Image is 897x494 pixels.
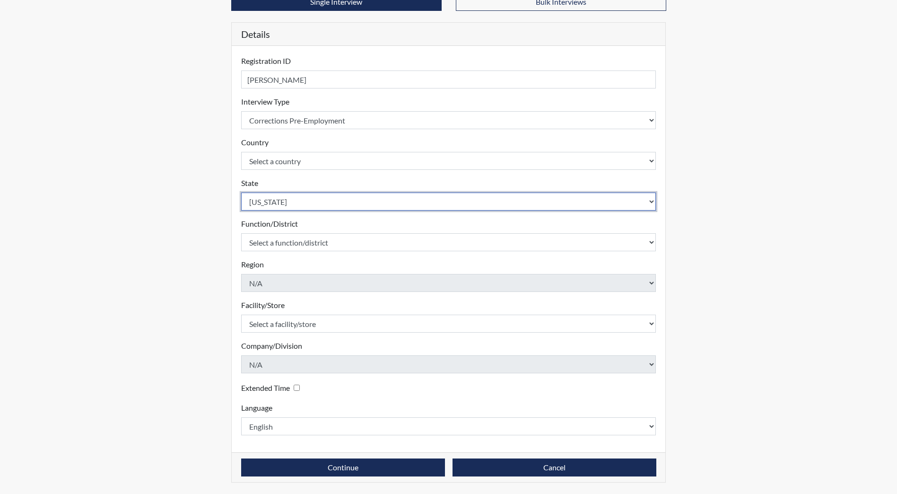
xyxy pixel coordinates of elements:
[241,218,298,229] label: Function/District
[241,96,289,107] label: Interview Type
[232,23,666,46] h5: Details
[241,71,656,88] input: Insert a Registration ID, which needs to be a unique alphanumeric value for each interviewee
[241,340,302,352] label: Company/Division
[453,459,656,476] button: Cancel
[241,177,258,189] label: State
[241,381,304,395] div: Checking this box will provide the interviewee with an accomodation of extra time to answer each ...
[241,259,264,270] label: Region
[241,402,272,414] label: Language
[241,55,291,67] label: Registration ID
[241,382,290,394] label: Extended Time
[241,459,445,476] button: Continue
[241,137,269,148] label: Country
[241,300,285,311] label: Facility/Store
